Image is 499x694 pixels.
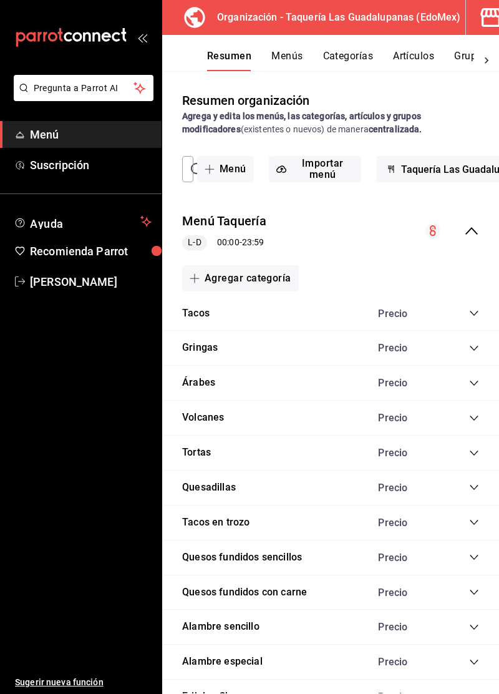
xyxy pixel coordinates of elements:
button: Tacos [182,306,210,321]
button: Menú Taquería [182,212,266,230]
div: 00:00 - 23:59 [182,235,266,250]
button: collapse-category-row [469,413,479,423]
button: collapse-category-row [469,482,479,492]
button: collapse-category-row [469,378,479,388]
button: collapse-category-row [469,657,479,667]
div: Precio [366,308,445,320]
button: Árabes [182,376,215,390]
button: Gringas [182,341,218,355]
span: Pregunta a Parrot AI [34,82,134,95]
button: Resumen [207,50,251,71]
div: Precio [366,552,445,564]
a: Pregunta a Parrot AI [9,90,153,104]
span: L-D [183,236,206,249]
div: navigation tabs [207,50,474,71]
button: Alambre sencillo [182,620,259,634]
div: Precio [366,587,445,599]
div: Precio [366,377,445,389]
strong: centralizada. [369,124,422,134]
button: collapse-category-row [469,517,479,527]
span: Recomienda Parrot [30,243,152,260]
h3: Organización - Taquería Las Guadalupanas (EdoMex) [207,10,460,25]
button: Tacos en trozo [182,516,249,530]
span: Menú [30,126,152,143]
button: Categorías [323,50,374,71]
div: Precio [366,447,445,459]
div: (existentes o nuevos) de manera [182,110,479,136]
button: Artículos [393,50,434,71]
span: Suscripción [30,157,152,173]
div: Precio [366,621,445,633]
button: Quesadillas [182,481,236,495]
button: collapse-category-row [469,308,479,318]
div: Resumen organización [182,91,310,110]
div: Precio [366,656,445,668]
button: Pregunta a Parrot AI [14,75,153,101]
button: collapse-category-row [469,622,479,632]
button: collapse-category-row [469,587,479,597]
strong: Agrega y edita los menús, las categorías, artículos y grupos modificadores [182,111,421,134]
button: open_drawer_menu [137,32,147,42]
span: Sugerir nueva función [15,676,152,689]
button: Volcanes [182,411,224,425]
button: Quesos fundidos con carne [182,585,307,600]
span: [PERSON_NAME] [30,273,152,290]
div: Precio [366,517,445,529]
div: Precio [366,342,445,354]
button: Alambre especial [182,655,263,669]
div: Precio [366,412,445,424]
button: Quesos fundidos sencillos [182,550,302,565]
div: Precio [366,482,445,494]
button: Menú [197,156,254,182]
button: Agregar categoría [182,265,299,291]
button: Tortas [182,446,211,460]
div: collapse-menu-row [162,202,499,260]
button: collapse-category-row [469,448,479,458]
span: Ayuda [30,214,135,229]
button: Menús [271,50,303,71]
button: collapse-category-row [469,343,479,353]
button: Importar menú [269,156,362,182]
button: collapse-category-row [469,552,479,562]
